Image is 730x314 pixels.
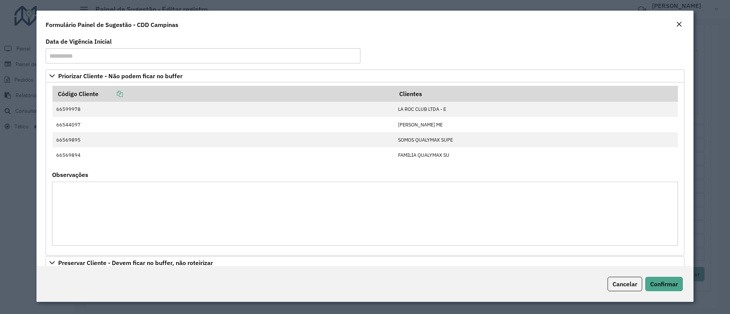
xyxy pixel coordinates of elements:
span: Cancelar [613,280,637,288]
div: Priorizar Cliente - Não podem ficar no buffer [46,82,684,256]
span: Preservar Cliente - Devem ficar no buffer, não roteirizar [58,260,213,266]
td: 66544097 [52,117,394,132]
td: 66599978 [52,102,394,117]
td: SOMOS QUALYMAX SUPE [394,132,678,147]
label: Observações [52,170,88,179]
th: Código Cliente [52,86,394,102]
button: Close [674,20,684,30]
td: LA ROC CLUB LTDA - E [394,102,678,117]
button: Cancelar [608,277,642,291]
td: FAMILIA QUALYMAX SU [394,147,678,163]
label: Data de Vigência Inicial [46,37,112,46]
td: 66569895 [52,132,394,147]
span: Priorizar Cliente - Não podem ficar no buffer [58,73,182,79]
h4: Formulário Painel de Sugestão - CDD Campinas [46,20,178,29]
a: Copiar [98,90,123,98]
td: 66569894 [52,147,394,163]
th: Clientes [394,86,678,102]
a: Priorizar Cliente - Não podem ficar no buffer [46,69,684,82]
span: Confirmar [650,280,678,288]
td: [PERSON_NAME] ME [394,117,678,132]
a: Preservar Cliente - Devem ficar no buffer, não roteirizar [46,256,684,269]
button: Confirmar [645,277,683,291]
em: Fechar [676,21,682,27]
